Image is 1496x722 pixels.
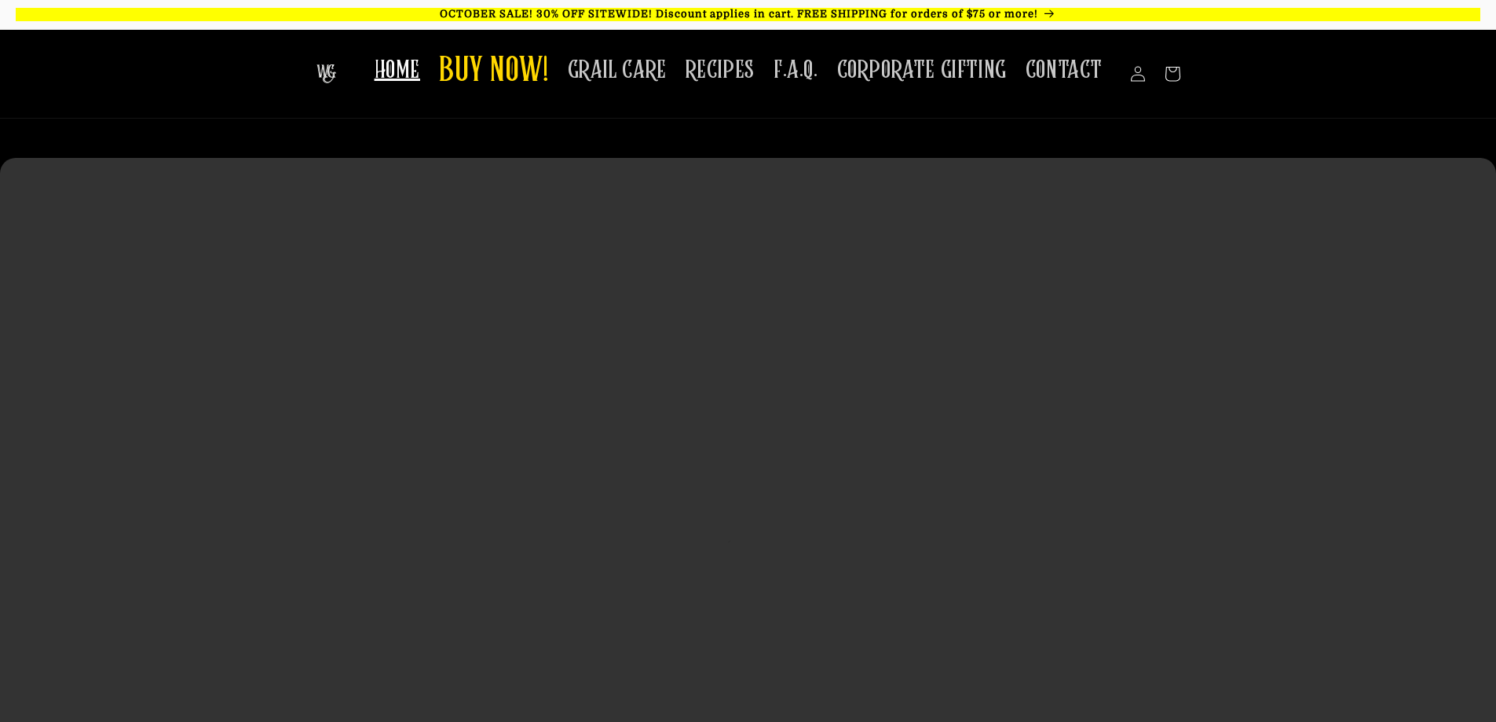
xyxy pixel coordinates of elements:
a: BUY NOW! [430,41,558,103]
a: HOME [365,46,430,95]
span: CONTACT [1026,55,1103,86]
a: CORPORATE GIFTING [828,46,1016,95]
a: RECIPES [676,46,764,95]
img: The Whiskey Grail [316,64,336,83]
span: F.A.Q. [774,55,818,86]
span: CORPORATE GIFTING [837,55,1007,86]
a: GRAIL CARE [558,46,676,95]
span: BUY NOW! [439,50,549,93]
p: OCTOBER SALE! 30% OFF SITEWIDE! Discount applies in cart. FREE SHIPPING for orders of $75 or more! [16,8,1480,21]
span: GRAIL CARE [568,55,667,86]
a: F.A.Q. [764,46,828,95]
span: RECIPES [686,55,755,86]
span: HOME [375,55,420,86]
a: CONTACT [1016,46,1112,95]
